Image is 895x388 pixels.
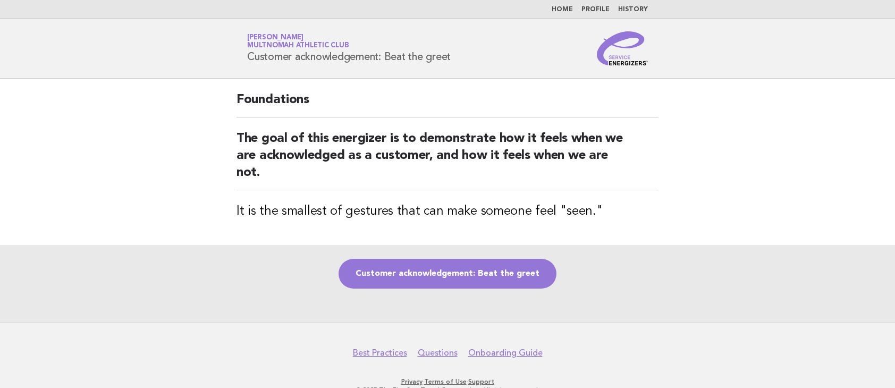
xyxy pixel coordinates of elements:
[237,203,658,220] h3: It is the smallest of gestures that can make someone feel "seen."
[468,378,494,385] a: Support
[237,91,658,117] h2: Foundations
[353,348,407,358] a: Best Practices
[247,43,349,49] span: Multnomah Athletic Club
[468,348,543,358] a: Onboarding Guide
[552,6,573,13] a: Home
[401,378,423,385] a: Privacy
[122,377,773,386] p: · ·
[247,35,451,62] h1: Customer acknowledgement: Beat the greet
[247,34,349,49] a: [PERSON_NAME]Multnomah Athletic Club
[581,6,610,13] a: Profile
[339,259,556,289] a: Customer acknowledgement: Beat the greet
[597,31,648,65] img: Service Energizers
[237,130,658,190] h2: The goal of this energizer is to demonstrate how it feels when we are acknowledged as a customer,...
[424,378,467,385] a: Terms of Use
[418,348,458,358] a: Questions
[618,6,648,13] a: History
